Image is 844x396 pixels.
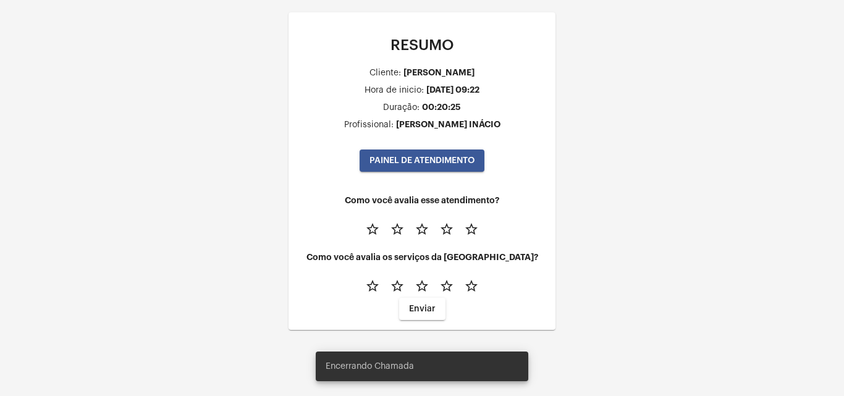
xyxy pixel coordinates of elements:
mat-icon: star_border [439,279,454,293]
mat-icon: star_border [365,279,380,293]
mat-icon: star_border [439,222,454,237]
span: PAINEL DE ATENDIMENTO [369,156,475,165]
mat-icon: star_border [365,222,380,237]
div: Duração: [383,103,420,112]
mat-icon: star_border [464,222,479,237]
p: RESUMO [298,37,546,53]
h4: Como você avalia os serviços da [GEOGRAPHIC_DATA]? [298,253,546,262]
h4: Como você avalia esse atendimento? [298,196,546,205]
button: PAINEL DE ATENDIMENTO [360,150,484,172]
mat-icon: star_border [464,279,479,293]
span: Encerrando Chamada [326,360,414,373]
div: Hora de inicio: [365,86,424,95]
div: [PERSON_NAME] INÁCIO [396,120,500,129]
mat-icon: star_border [415,222,429,237]
div: [DATE] 09:22 [426,85,479,95]
mat-icon: star_border [415,279,429,293]
span: Enviar [409,305,436,313]
div: Profissional: [344,120,394,130]
div: 00:20:25 [422,103,461,112]
mat-icon: star_border [390,222,405,237]
mat-icon: star_border [390,279,405,293]
div: Cliente: [369,69,401,78]
button: Enviar [399,298,445,320]
div: [PERSON_NAME] [403,68,475,77]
